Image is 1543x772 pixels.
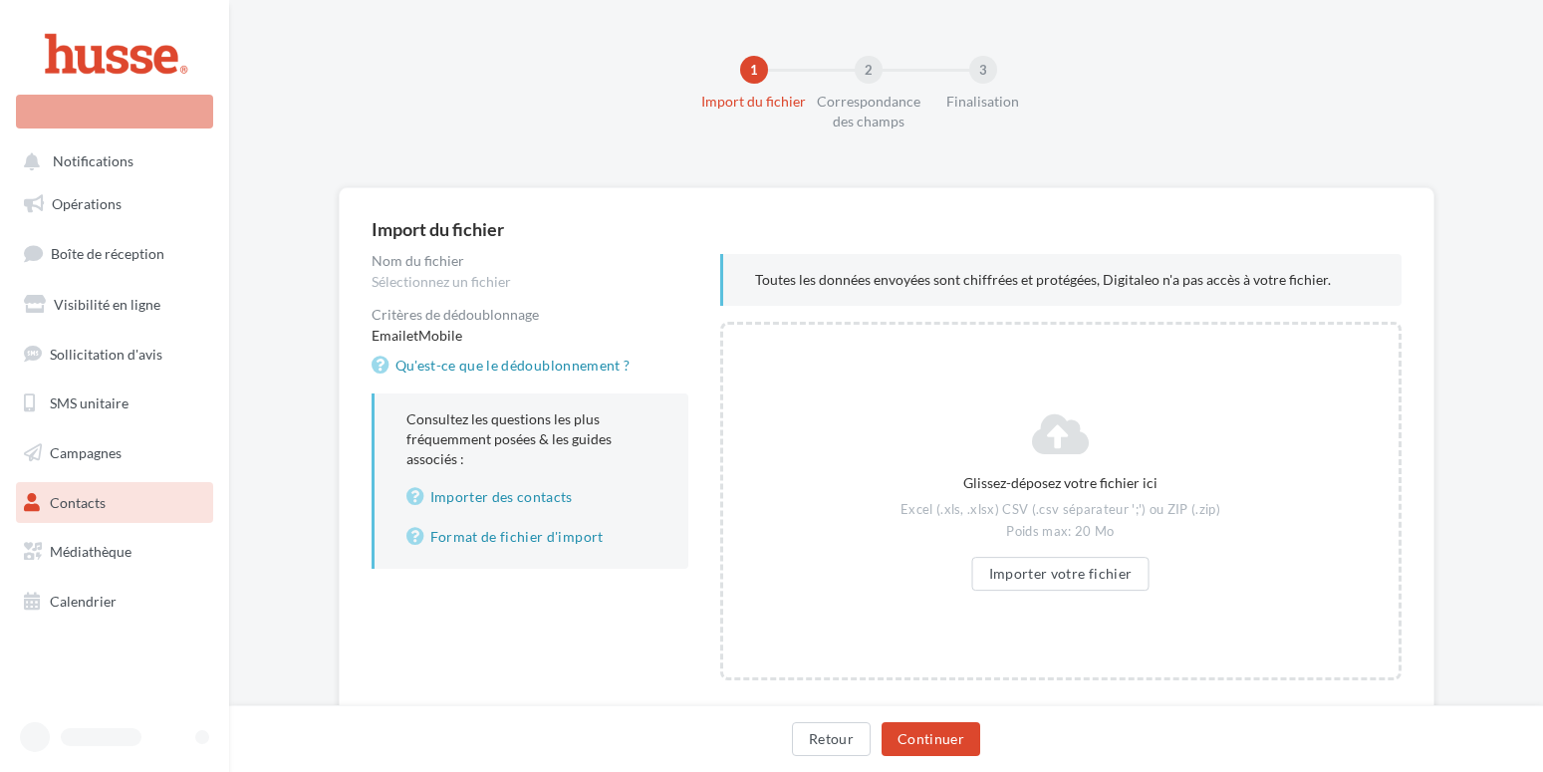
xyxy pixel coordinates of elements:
span: Mobile [418,327,462,344]
a: Boîte de réception [12,232,217,275]
div: 2 [855,56,883,84]
p: Toutes les données envoyées sont chiffrées et protégées, Digitaleo n'a pas accès à votre fichier. [755,270,1370,290]
div: Finalisation [919,92,1047,112]
a: Sollicitation d'avis [12,334,217,376]
a: Opérations [12,183,217,225]
div: Nouvelle campagne [16,95,213,129]
a: SMS unitaire [12,383,217,424]
div: Import du fichier [372,220,1402,238]
span: Calendrier [50,593,117,610]
a: Visibilité en ligne [12,284,217,326]
div: 1 [740,56,768,84]
a: Qu'est-ce que le dédoublonnement ? [372,354,639,378]
div: Poids max: 20 Mo [892,523,1229,541]
p: Consultez les questions les plus fréquemment posées & les guides associés : [406,409,656,549]
span: Opérations [52,195,122,212]
a: Médiathèque [12,531,217,573]
div: Glissez-déposez votre fichier ici [892,473,1229,493]
a: Campagnes [12,432,217,474]
a: Calendrier [12,581,217,623]
div: Import du fichier [690,92,818,112]
span: et [406,327,418,344]
a: Contacts [12,482,217,524]
div: 3 [969,56,997,84]
span: Visibilité en ligne [54,296,160,313]
span: Email [372,327,406,344]
a: Importer des contacts [406,485,656,509]
span: Sollicitation d'avis [50,345,162,362]
span: Notifications [53,153,133,170]
span: SMS unitaire [50,394,129,411]
div: Nom du fichier [372,254,688,268]
div: Critères de dédoublonnage [372,308,688,322]
button: Importer votre fichier [972,557,1150,591]
span: Contacts [50,494,106,511]
div: Correspondance des champs [805,92,932,131]
button: Continuer [882,722,980,756]
button: Retour [792,722,871,756]
span: Boîte de réception [51,245,164,262]
div: Excel (.xls, .xlsx) CSV (.csv séparateur ';') ou ZIP (.zip) [892,501,1229,519]
div: Sélectionnez un fichier [372,272,688,292]
a: Format de fichier d'import [406,525,656,549]
span: Médiathèque [50,543,131,560]
span: Campagnes [50,444,122,461]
